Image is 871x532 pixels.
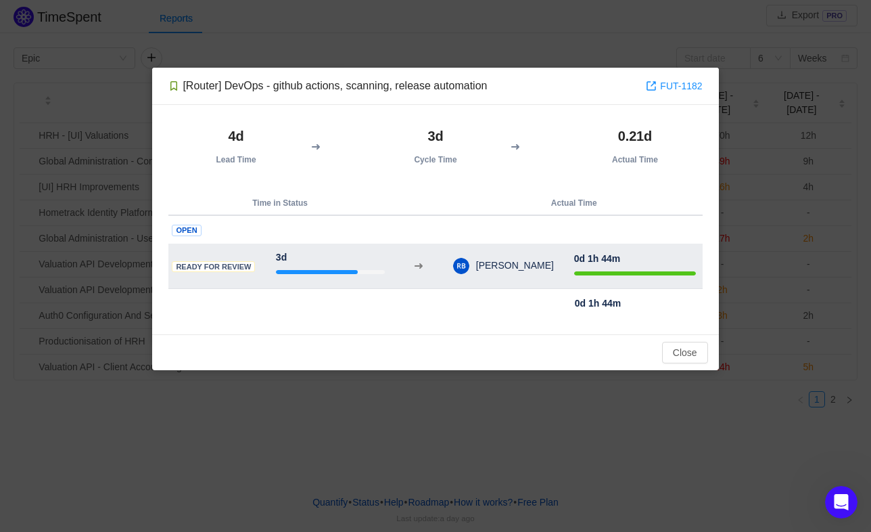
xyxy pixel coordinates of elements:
[575,298,621,309] strong: 0d 1h 44m
[646,79,702,93] a: FUT-1182
[368,121,502,171] th: Cycle Time
[446,192,703,215] th: Actual Time
[172,261,255,273] span: Ready for Review
[427,129,443,143] strong: 3d
[574,253,620,264] strong: 0d 1h 44m
[567,121,702,171] th: Actual Time
[618,129,652,143] strong: 0.21d
[168,192,391,215] th: Time in Status
[229,129,244,143] strong: 4d
[168,121,303,171] th: Lead Time
[662,342,708,363] button: Close
[469,260,554,271] span: [PERSON_NAME]
[168,81,179,91] img: 10315
[453,258,469,274] img: RB-3.png
[172,225,201,236] span: Open
[276,252,287,263] strong: 3d
[825,486,857,518] iframe: Intercom live chat
[168,79,487,93] div: [Router] DevOps - github actions, scanning, release automation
